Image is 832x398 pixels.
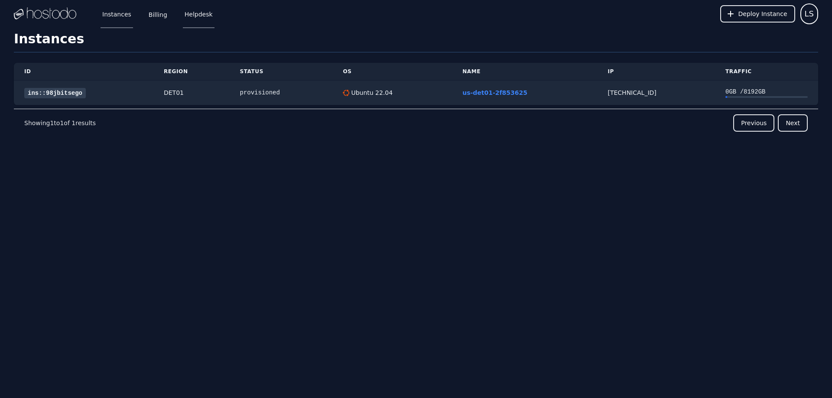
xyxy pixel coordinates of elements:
[14,31,818,52] h1: Instances
[805,8,814,20] span: LS
[608,88,705,97] div: [TECHNICAL_ID]
[71,120,75,126] span: 1
[24,88,86,98] a: ins::98jbitsego
[60,120,64,126] span: 1
[14,63,153,81] th: ID
[597,63,715,81] th: IP
[14,109,818,137] nav: Pagination
[229,63,332,81] th: Status
[715,63,818,81] th: Traffic
[452,63,597,81] th: Name
[733,114,774,132] button: Previous
[725,87,808,96] div: 0 GB / 8192 GB
[800,3,818,24] button: User menu
[462,89,527,96] a: us-det01-2f853625
[778,114,808,132] button: Next
[24,119,96,127] p: Showing to of results
[14,7,76,20] img: Logo
[349,88,393,97] div: Ubuntu 22.04
[164,88,219,97] div: DET01
[343,90,349,96] img: Ubuntu 22.04
[153,63,230,81] th: Region
[50,120,54,126] span: 1
[332,63,452,81] th: OS
[240,88,322,97] div: provisioned
[738,10,787,18] span: Deploy Instance
[720,5,795,23] button: Deploy Instance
